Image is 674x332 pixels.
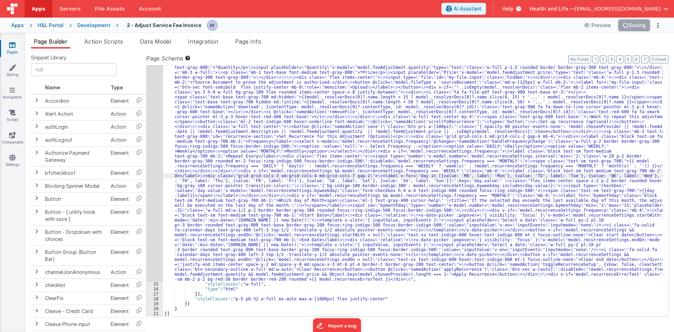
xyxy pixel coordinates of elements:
[633,56,640,63] button: 6
[108,120,132,133] td: Action
[530,5,575,12] span: Health and Life —
[147,311,163,316] div: 21
[42,266,108,279] td: channelJoinAnonymous
[147,292,163,296] div: 17
[42,146,108,166] td: Authorize Payment Gateway
[108,205,132,225] td: Element
[146,54,183,63] span: Page Schema
[34,38,67,45] span: Page Builder
[653,20,663,30] button: Options
[108,245,132,266] td: Element
[592,56,598,63] button: 1
[42,179,108,192] td: Blocking Spinner Modal
[108,94,132,108] td: Element
[42,245,108,266] td: Button Group (Button Bar)
[108,318,132,331] td: Element
[108,279,132,292] td: Element
[188,38,218,45] span: Integration
[42,292,108,305] td: ClearFix
[84,38,123,45] span: Action Scripts
[147,301,163,306] div: 19
[108,292,132,305] td: Element
[42,192,108,205] td: Button
[42,94,108,108] td: Accordion
[608,56,615,63] button: 3
[31,63,117,76] input: null
[235,38,261,45] span: Page Info
[530,5,668,12] button: Health and Life — [EMAIL_ADDRESS][DOMAIN_NAME]
[127,23,201,28] h4: 2 - Adjust Service Fee Invoice
[32,5,45,12] span: Apps
[42,279,108,292] td: checklist
[454,5,481,12] span: AI Assistant
[42,305,108,318] td: Cleave - Credit Card
[38,22,64,29] div: H&L Portal
[42,225,108,245] td: Button - Dropdown with choices
[207,20,217,30] img: 14202422f6480247bff2986d20d04001
[31,54,66,61] span: Snippet Library
[108,133,132,146] td: Action
[108,166,132,179] td: Element
[147,282,163,287] div: 15
[108,305,132,318] td: Element
[42,166,108,179] td: bfcheckbox1
[147,287,163,292] div: 16
[111,84,123,90] span: Type
[45,84,60,90] span: Name
[140,38,171,45] span: Data Model
[42,120,108,133] td: authLogin
[77,22,110,29] div: Development
[59,5,80,12] span: Servers
[108,146,132,166] td: Element
[580,20,615,31] button: Preview
[11,22,24,29] div: Apps
[95,5,125,12] span: File Assets
[42,107,108,120] td: Alert Action
[42,205,108,225] td: Button - [ utility hook with save ]
[441,3,486,15] button: AI Assistant
[575,5,661,12] span: [EMAIL_ADDRESS][DOMAIN_NAME]
[108,266,132,279] td: Action
[568,56,591,63] button: No Folds
[641,56,648,63] button: 7
[625,56,631,63] button: 5
[108,179,132,192] td: Action
[42,318,108,331] td: Cleave Phone input
[600,56,607,63] button: 2
[147,306,163,311] div: 20
[108,225,132,245] td: Element
[108,192,132,205] td: Element
[502,5,513,12] span: Help
[42,133,108,146] td: authLogout
[650,56,668,63] button: Format
[108,107,132,120] td: Action
[618,19,650,31] button: Saving
[147,296,163,301] div: 18
[616,56,623,63] button: 4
